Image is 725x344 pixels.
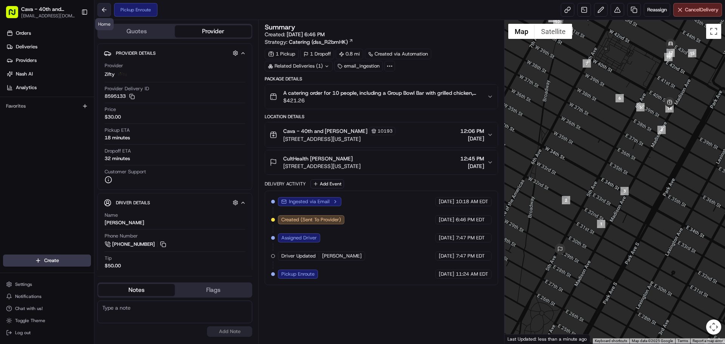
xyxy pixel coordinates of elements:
[8,98,51,104] div: Past conversations
[105,93,135,100] button: 8595133
[265,181,306,187] div: Delivery Activity
[105,255,112,262] span: Tip
[562,196,570,204] div: 2
[439,234,454,241] span: [DATE]
[3,291,91,302] button: Notifications
[456,216,485,223] span: 6:46 PM EDT
[116,50,156,56] span: Provider Details
[583,59,591,68] div: 7
[3,3,78,21] button: Cava - 40th and [PERSON_NAME][EMAIL_ADDRESS][DOMAIN_NAME]
[597,220,605,228] div: 1
[15,318,45,324] span: Toggle Theme
[16,43,37,50] span: Deliveries
[265,61,333,71] div: Related Deliveries (1)
[34,72,124,80] div: Start new chat
[265,24,295,31] h3: Summary
[23,137,61,143] span: [PERSON_NAME]
[265,31,325,38] span: Created:
[20,49,125,57] input: Clear
[657,126,666,134] div: 4
[15,305,43,312] span: Chat with us!
[61,166,124,179] a: 💻API Documentation
[506,334,531,344] img: Google
[620,187,629,195] div: 3
[16,30,31,37] span: Orders
[16,71,33,77] span: Nash AI
[21,13,75,19] button: [EMAIL_ADDRESS][DOMAIN_NAME]
[595,338,627,344] button: Keyboard shortcuts
[105,114,121,120] span: $30.00
[283,89,481,97] span: A catering order for 10 people, including a Group Bowl Bar with grilled chicken, saffron basmati ...
[3,315,91,326] button: Toggle Theme
[75,187,91,193] span: Pylon
[16,57,37,64] span: Providers
[456,253,485,259] span: 7:47 PM EDT
[506,334,531,344] a: Open this area in Google Maps (opens a new window)
[281,253,316,259] span: Driver Updated
[365,49,431,59] a: Created via Automation
[265,150,497,174] button: CultHealth [PERSON_NAME][STREET_ADDRESS][US_STATE]12:45 PM[DATE]
[16,84,37,91] span: Analytics
[693,339,723,343] a: Report a map error
[706,319,721,335] button: Map camera controls
[281,216,341,223] span: Created (Sent To Provider)
[310,179,344,188] button: Add Event
[439,253,454,259] span: [DATE]
[3,327,91,338] button: Log out
[128,74,137,83] button: Start new chat
[322,253,362,259] span: [PERSON_NAME]
[666,49,675,57] div: 17
[508,24,535,39] button: Show street map
[460,162,484,170] span: [DATE]
[553,17,561,26] div: 10
[23,117,62,123] span: Klarizel Pensader
[16,72,29,86] img: 1724597045416-56b7ee45-8013-43a0-a6f9-03cb97ddad50
[63,137,65,143] span: •
[8,30,137,42] p: Welcome 👋
[289,198,330,205] span: Ingested via Email
[265,114,498,120] div: Location Details
[644,3,670,17] button: Reassign
[3,82,94,94] a: Analytics
[265,85,497,109] button: A catering order for 10 people, including a Group Bowl Bar with grilled chicken, saffron basmati ...
[673,3,722,17] button: CancelDelivery
[706,24,721,39] button: Toggle fullscreen view
[105,262,121,269] div: $50.00
[8,72,21,86] img: 1736555255976-a54dd68f-1ca7-489b-9aae-adbdc363a1c4
[64,117,66,123] span: •
[460,155,484,162] span: 12:45 PM
[105,85,149,92] span: Provider Delivery ID
[8,130,20,142] img: Angelique Valdez
[105,71,115,78] span: Zifty
[265,76,498,82] div: Package Details
[98,25,175,37] button: Quotes
[504,334,590,344] div: Last Updated: less than a minute ago
[67,137,82,143] span: [DATE]
[34,80,104,86] div: We're available if you need us!
[283,162,361,170] span: [STREET_ADDRESS][US_STATE]
[677,339,688,343] a: Terms (opens in new tab)
[439,271,454,278] span: [DATE]
[336,49,363,59] div: 0.8 mi
[105,168,146,175] span: Customer Support
[175,284,251,296] button: Flags
[118,70,127,79] img: zifty-logo-trans-sq.png
[104,196,246,209] button: Driver Details
[615,94,624,102] div: 6
[5,166,61,179] a: 📗Knowledge Base
[3,68,94,80] a: Nash AI
[15,330,31,336] span: Log out
[8,170,14,176] div: 📗
[688,49,696,57] div: 15
[685,6,719,13] span: Cancel Delivery
[105,127,130,134] span: Pickup ETA
[265,38,353,46] div: Strategy:
[283,127,367,135] span: Cava - 40th and [PERSON_NAME]
[289,38,353,46] a: Catering (dss_R2bmHK)
[460,135,484,142] span: [DATE]
[15,293,42,299] span: Notifications
[456,234,485,241] span: 7:47 PM EDT
[287,31,325,38] span: [DATE] 6:46 PM
[8,110,20,122] img: Klarizel Pensader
